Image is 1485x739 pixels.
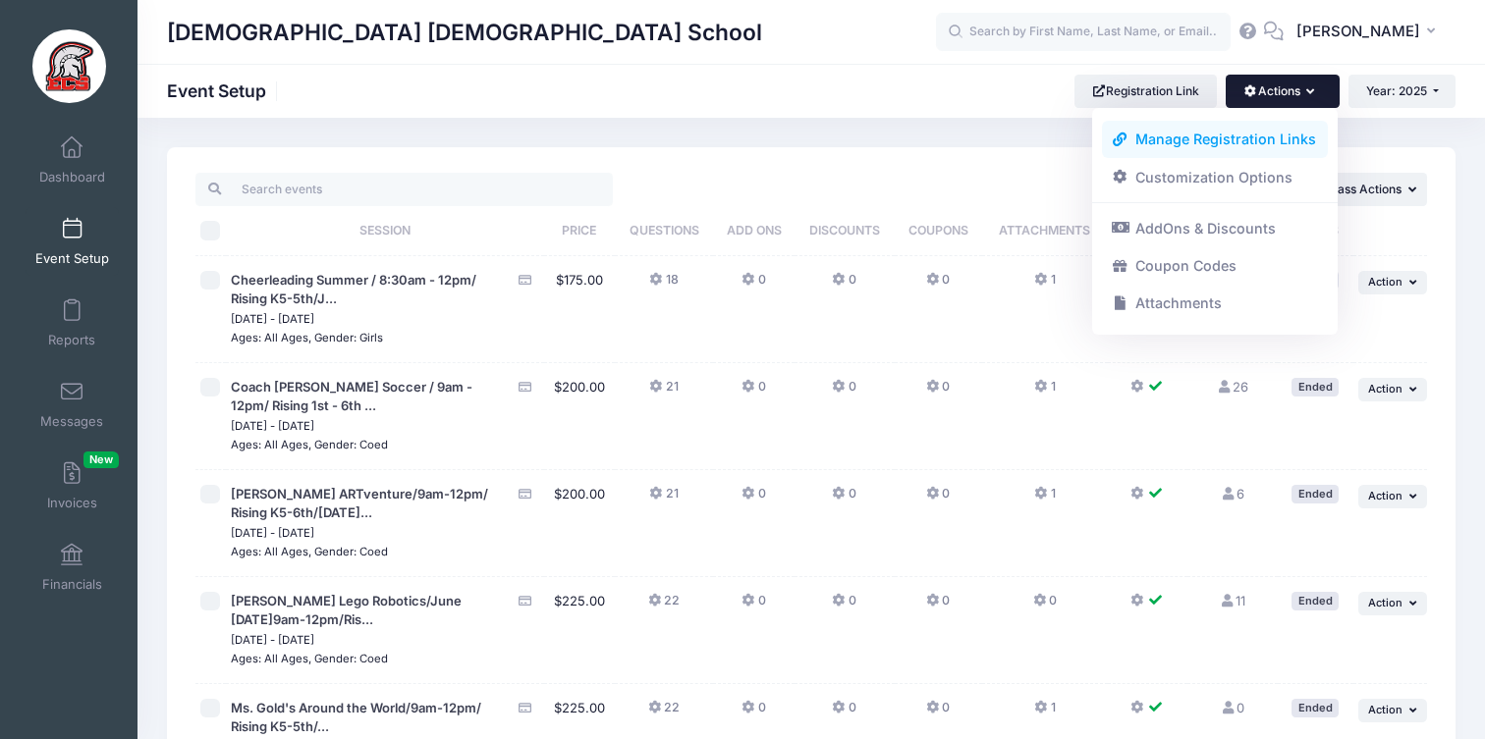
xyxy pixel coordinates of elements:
h1: Event Setup [167,80,283,101]
button: 1 [1034,699,1055,727]
button: 21 [649,378,678,406]
button: 18 [649,271,678,299]
button: 0 [832,699,855,727]
span: Discounts [809,223,880,238]
span: New [83,451,119,468]
i: Accepting Credit Card Payments [517,488,532,501]
small: Ages: All Ages, Gender: Coed [231,545,388,558]
th: Coupons [895,206,982,256]
span: Event Setup [35,250,109,267]
a: Customization Options [1102,158,1329,195]
td: $200.00 [544,363,615,470]
a: Messages [26,370,119,439]
div: Ended [1292,699,1339,717]
button: 0 [926,378,950,406]
button: 0 [832,271,855,299]
a: Manage Registration Links [1102,121,1329,158]
button: Action [1358,271,1427,294]
span: Messages [40,413,103,430]
button: Actions [1226,75,1339,108]
small: Ages: All Ages, Gender: Girls [231,331,383,344]
span: Add Ons [727,223,782,238]
small: Ages: All Ages, Gender: Coed [231,438,388,451]
button: 0 [742,699,765,727]
button: 0 [1033,592,1057,620]
a: Coupon Codes [1102,247,1329,285]
span: Invoices [47,495,97,511]
span: Dashboard [39,169,105,185]
a: 6 [1221,486,1244,501]
button: 0 [832,485,855,513]
button: 0 [742,271,765,299]
a: AddOns & Discounts [1102,210,1329,247]
button: Mass Actions [1310,173,1427,206]
small: [DATE] - [DATE] [231,312,314,326]
button: 1 [1034,271,1055,299]
input: Search by First Name, Last Name, or Email... [936,13,1231,52]
button: 0 [742,378,765,406]
button: Action [1358,378,1427,401]
span: Coupons [908,223,968,238]
span: Action [1368,703,1402,716]
span: [PERSON_NAME] [1296,21,1420,42]
a: 26 [1217,379,1248,395]
span: Questions [630,223,699,238]
span: Ms. Gold's Around the World/9am-12pm/ Rising K5-5th/... [231,700,481,735]
span: Reports [48,332,95,348]
button: 1 [1034,378,1055,406]
span: Attachments [999,223,1090,238]
button: 0 [926,485,950,513]
button: 1 [1034,485,1055,513]
a: Dashboard [26,126,119,194]
th: Discounts [795,206,895,256]
a: Reports [26,289,119,357]
button: 0 [742,485,765,513]
th: Attachments [982,206,1108,256]
th: Questions [615,206,714,256]
i: Accepting Credit Card Payments [517,702,532,714]
a: 0 [1221,700,1244,715]
a: Event Setup [26,207,119,276]
button: 0 [926,271,950,299]
button: 0 [926,699,950,727]
i: Accepting Credit Card Payments [517,381,532,394]
button: 22 [648,592,680,620]
a: Registration Link [1074,75,1217,108]
th: Price [544,206,615,256]
a: Financials [26,533,119,602]
img: Evangelical Christian School [32,29,106,103]
span: Action [1368,596,1402,609]
button: 0 [926,592,950,620]
small: [DATE] - [DATE] [231,419,314,433]
input: Search events [195,173,613,206]
button: Action [1358,699,1427,722]
td: $200.00 [544,470,615,577]
button: 0 [832,378,855,406]
i: Accepting Credit Card Payments [517,595,532,607]
small: Ages: All Ages, Gender: Coed [231,652,388,665]
i: Accepting Credit Card Payments [517,274,532,287]
div: Ended [1292,485,1339,503]
span: Coach [PERSON_NAME] Soccer / 9am - 12pm/ Rising 1st - 6th ... [231,379,472,414]
span: [PERSON_NAME] ARTventure/9am-12pm/ Rising K5-6th/[DATE]... [231,486,488,521]
button: Action [1358,485,1427,508]
span: Action [1368,489,1402,502]
button: 0 [742,592,765,620]
a: 11 [1220,593,1245,608]
h1: [DEMOGRAPHIC_DATA] [DEMOGRAPHIC_DATA] School [167,10,762,55]
td: $175.00 [544,256,615,363]
span: Mass Actions [1327,182,1402,196]
span: Action [1368,275,1402,289]
button: Action [1358,592,1427,615]
small: [DATE] - [DATE] [231,633,314,647]
button: 21 [649,485,678,513]
button: [PERSON_NAME] [1284,10,1456,55]
td: $225.00 [544,577,615,684]
button: 22 [648,699,680,727]
span: Financials [42,576,102,593]
a: InvoicesNew [26,451,119,520]
div: Ended [1292,378,1339,396]
span: [PERSON_NAME] Lego Robotics/June [DATE]9am-12pm/Ris... [231,593,462,628]
a: Attachments [1102,285,1329,322]
button: Year: 2025 [1348,75,1456,108]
